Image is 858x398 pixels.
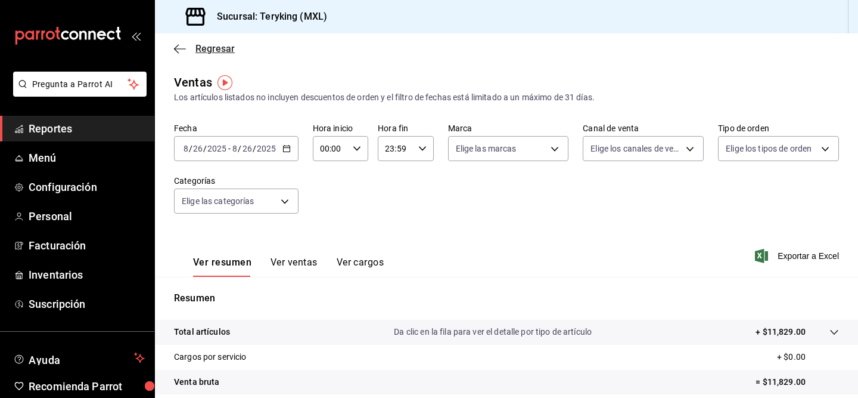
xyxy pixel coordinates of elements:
[131,31,141,41] button: open_drawer_menu
[718,124,839,132] label: Tipo de orden
[174,351,247,363] p: Cargos por servicio
[174,124,299,132] label: Fecha
[189,144,192,153] span: /
[29,121,145,137] span: Reportes
[174,43,235,54] button: Regresar
[29,208,145,224] span: Personal
[192,144,203,153] input: --
[174,73,212,91] div: Ventas
[174,177,299,185] label: Categorías
[182,195,254,207] span: Elige las categorías
[193,257,251,277] button: Ver resumen
[203,144,207,153] span: /
[29,150,145,166] span: Menú
[242,144,253,153] input: --
[756,326,806,338] p: + $11,829.00
[217,75,232,90] img: Tooltip marker
[8,87,147,99] a: Pregunta a Parrot AI
[32,78,128,91] span: Pregunta a Parrot AI
[29,296,145,312] span: Suscripción
[583,124,704,132] label: Canal de venta
[183,144,189,153] input: --
[238,144,241,153] span: /
[448,124,569,132] label: Marca
[13,72,147,97] button: Pregunta a Parrot AI
[174,291,839,306] p: Resumen
[174,326,230,338] p: Total artículos
[337,257,384,277] button: Ver cargos
[271,257,318,277] button: Ver ventas
[313,124,368,132] label: Hora inicio
[726,143,812,155] span: Elige los tipos de orden
[207,10,327,24] h3: Sucursal: Teryking (MXL)
[29,179,145,195] span: Configuración
[777,351,839,363] p: + $0.00
[757,249,839,263] button: Exportar a Excel
[228,144,231,153] span: -
[29,378,145,394] span: Recomienda Parrot
[253,144,256,153] span: /
[590,143,682,155] span: Elige los canales de venta
[193,257,384,277] div: navigation tabs
[195,43,235,54] span: Regresar
[256,144,276,153] input: ----
[207,144,227,153] input: ----
[394,326,592,338] p: Da clic en la fila para ver el detalle por tipo de artículo
[29,351,129,365] span: Ayuda
[174,376,219,388] p: Venta bruta
[174,91,839,104] div: Los artículos listados no incluyen descuentos de orden y el filtro de fechas está limitado a un m...
[756,376,839,388] p: = $11,829.00
[456,143,517,155] span: Elige las marcas
[29,237,145,254] span: Facturación
[378,124,433,132] label: Hora fin
[232,144,238,153] input: --
[29,267,145,283] span: Inventarios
